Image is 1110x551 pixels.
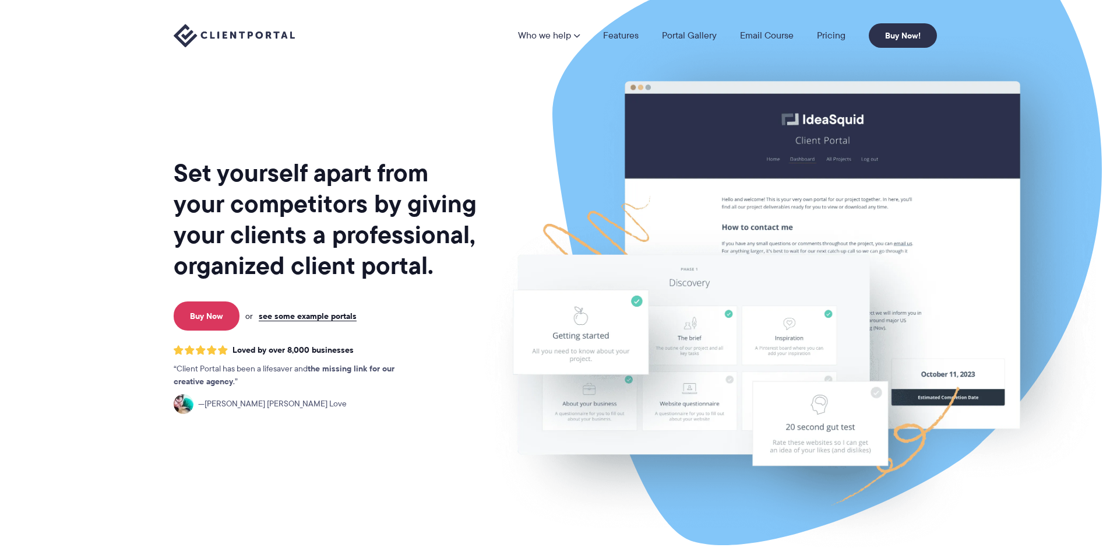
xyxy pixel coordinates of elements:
[174,363,418,388] p: Client Portal has been a lifesaver and .
[259,311,357,321] a: see some example portals
[817,31,845,40] a: Pricing
[245,311,253,321] span: or
[869,23,937,48] a: Buy Now!
[740,31,794,40] a: Email Course
[518,31,580,40] a: Who we help
[174,157,479,281] h1: Set yourself apart from your competitors by giving your clients a professional, organized client ...
[662,31,717,40] a: Portal Gallery
[174,301,239,331] a: Buy Now
[603,31,639,40] a: Features
[174,362,394,388] strong: the missing link for our creative agency
[198,398,347,410] span: [PERSON_NAME] [PERSON_NAME] Love
[232,345,354,355] span: Loved by over 8,000 businesses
